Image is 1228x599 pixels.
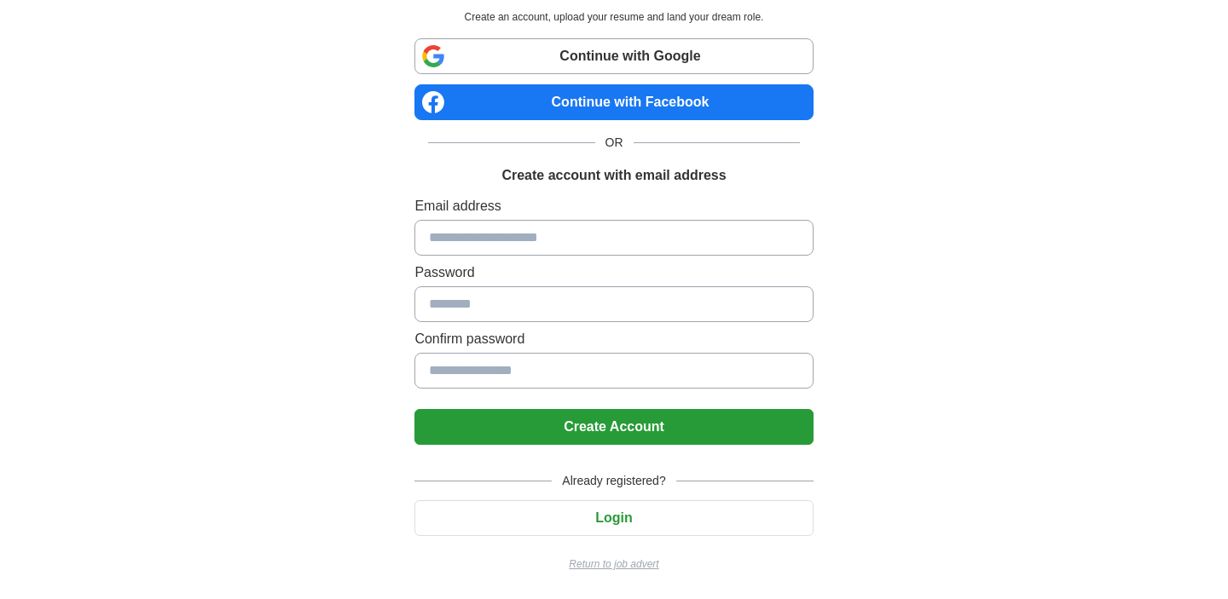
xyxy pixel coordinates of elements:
[414,262,813,283] label: Password
[552,472,675,490] span: Already registered?
[414,84,813,120] a: Continue with Facebook
[414,409,813,445] button: Create Account
[595,134,634,152] span: OR
[414,556,813,572] a: Return to job advert
[418,9,809,25] p: Create an account, upload your resume and land your dream role.
[414,510,813,525] a: Login
[414,196,813,216] label: Email address
[414,38,813,74] a: Continue with Google
[414,500,813,536] button: Login
[414,329,813,349] label: Confirm password
[501,165,726,186] h1: Create account with email address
